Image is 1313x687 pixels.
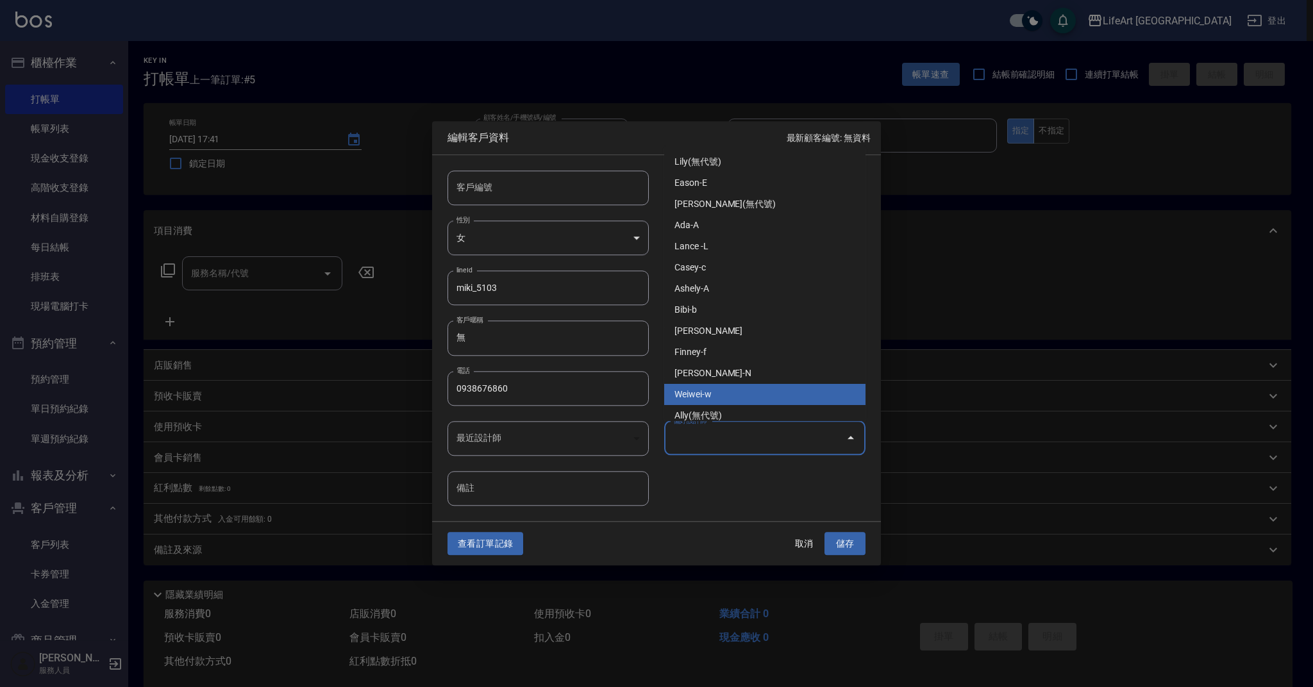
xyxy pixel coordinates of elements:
[664,384,866,405] li: Weiwei-w
[840,428,861,449] button: Close
[664,405,866,426] li: Ally(無代號)
[456,215,470,224] label: 性別
[664,299,866,320] li: Bibi-b
[447,532,523,556] button: 查看訂單記錄
[447,220,649,255] div: 女
[664,363,866,384] li: [PERSON_NAME]-N
[456,365,470,375] label: 電話
[447,131,787,144] span: 編輯客戶資料
[664,257,866,278] li: Casey-c
[664,215,866,236] li: Ada-A
[664,151,866,172] li: Lily(無代號)
[664,236,866,257] li: Lance -L
[664,342,866,363] li: Finney-f
[824,532,866,556] button: 儲存
[664,278,866,299] li: Ashely-A
[664,172,866,194] li: Eason-E
[673,415,707,425] label: 偏好設計師
[664,320,866,342] li: [PERSON_NAME]
[787,131,871,145] p: 最新顧客編號: 無資料
[456,315,483,325] label: 客戶暱稱
[456,265,473,275] label: lineId
[664,194,866,215] li: [PERSON_NAME](無代號)
[783,532,824,556] button: 取消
